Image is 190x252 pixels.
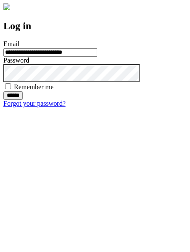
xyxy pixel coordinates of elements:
[3,20,187,32] h2: Log in
[3,57,29,64] label: Password
[3,3,10,10] img: logo-4e3dc11c47720685a147b03b5a06dd966a58ff35d612b21f08c02c0306f2b779.png
[3,40,19,47] label: Email
[14,83,54,90] label: Remember me
[3,100,65,107] a: Forgot your password?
